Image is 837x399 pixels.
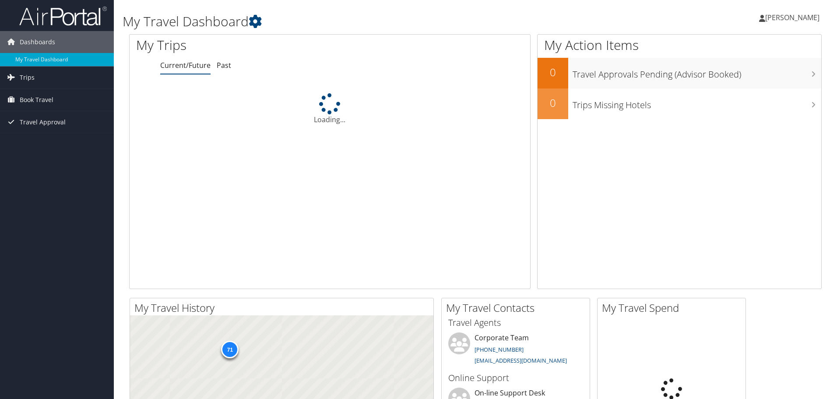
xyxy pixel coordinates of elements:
li: Corporate Team [444,332,587,368]
h1: My Action Items [538,36,821,54]
h2: My Travel Spend [602,300,746,315]
span: Dashboards [20,31,55,53]
a: 0Travel Approvals Pending (Advisor Booked) [538,58,821,88]
a: Past [217,60,231,70]
h2: My Travel History [134,300,433,315]
a: [EMAIL_ADDRESS][DOMAIN_NAME] [475,357,567,364]
span: [PERSON_NAME] [765,13,819,22]
a: [PERSON_NAME] [759,4,828,31]
div: 71 [221,340,239,358]
h3: Travel Agents [448,317,583,329]
h1: My Trips [136,36,357,54]
h2: My Travel Contacts [446,300,590,315]
a: Current/Future [160,60,211,70]
img: airportal-logo.png [19,6,107,26]
h1: My Travel Dashboard [123,12,593,31]
a: [PHONE_NUMBER] [475,346,524,353]
h2: 0 [538,95,568,110]
h3: Travel Approvals Pending (Advisor Booked) [573,64,821,81]
h2: 0 [538,65,568,80]
h3: Trips Missing Hotels [573,95,821,111]
span: Trips [20,67,35,88]
a: 0Trips Missing Hotels [538,88,821,119]
h3: Online Support [448,372,583,384]
span: Travel Approval [20,111,66,133]
div: Loading... [130,93,530,125]
span: Book Travel [20,89,53,111]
